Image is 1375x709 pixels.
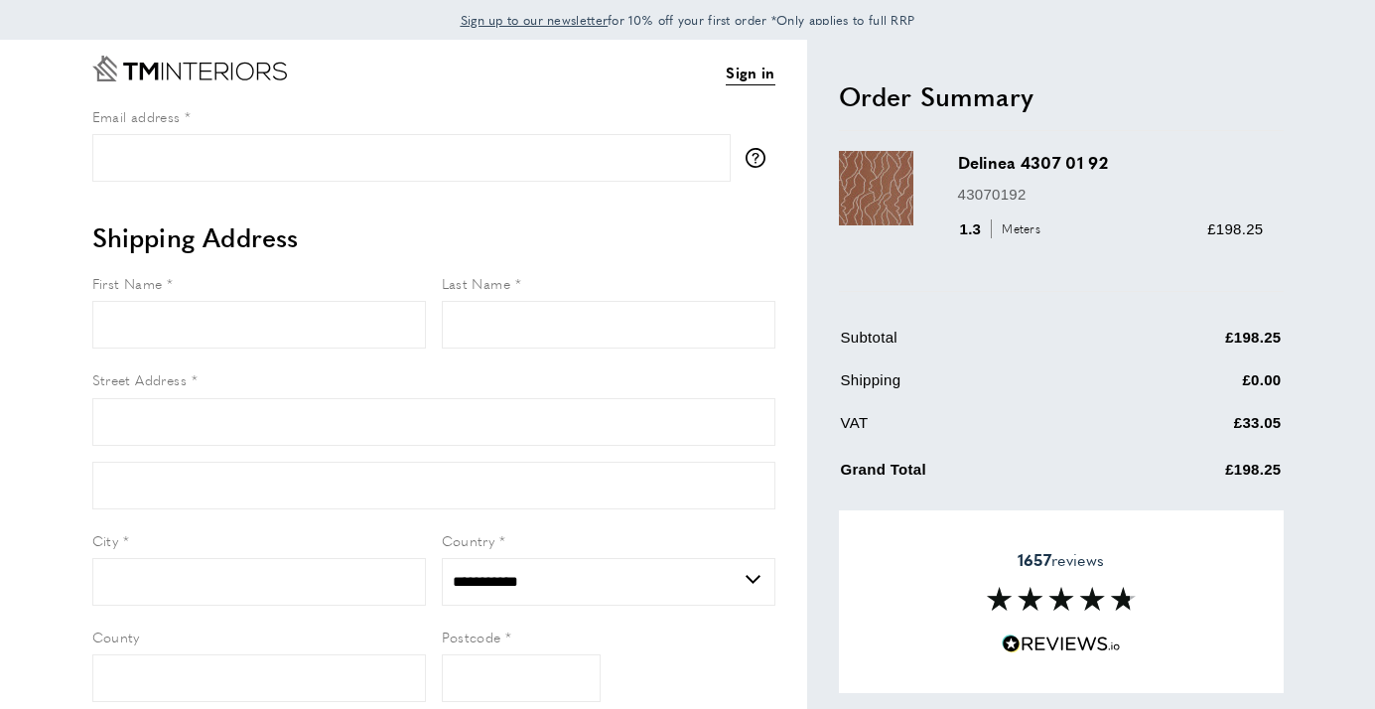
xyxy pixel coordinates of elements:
[1018,548,1051,571] strong: 1657
[841,368,1107,407] td: Shipping
[991,219,1045,238] span: Meters
[1108,368,1282,407] td: £0.00
[839,78,1284,114] h2: Order Summary
[442,273,511,293] span: Last Name
[92,219,775,255] h2: Shipping Address
[958,217,1048,241] div: 1.3
[1108,454,1282,496] td: £198.25
[839,151,913,225] img: Delinea 4307 01 92
[92,56,287,81] a: Go to Home page
[92,530,119,550] span: City
[442,530,495,550] span: Country
[92,273,163,293] span: First Name
[92,369,188,389] span: Street Address
[958,183,1264,207] p: 43070192
[1108,411,1282,450] td: £33.05
[1108,326,1282,364] td: £198.25
[461,11,915,29] span: for 10% off your first order *Only applies to full RRP
[841,326,1107,364] td: Subtotal
[1207,220,1263,237] span: £198.25
[1002,635,1121,653] img: Reviews.io 5 stars
[958,151,1264,174] h3: Delinea 4307 01 92
[92,627,140,646] span: County
[841,454,1107,496] td: Grand Total
[461,10,609,30] a: Sign up to our newsletter
[461,11,609,29] span: Sign up to our newsletter
[92,106,181,126] span: Email address
[841,411,1107,450] td: VAT
[746,148,775,168] button: More information
[726,61,774,85] a: Sign in
[1018,550,1104,570] span: reviews
[987,587,1136,611] img: Reviews section
[442,627,501,646] span: Postcode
